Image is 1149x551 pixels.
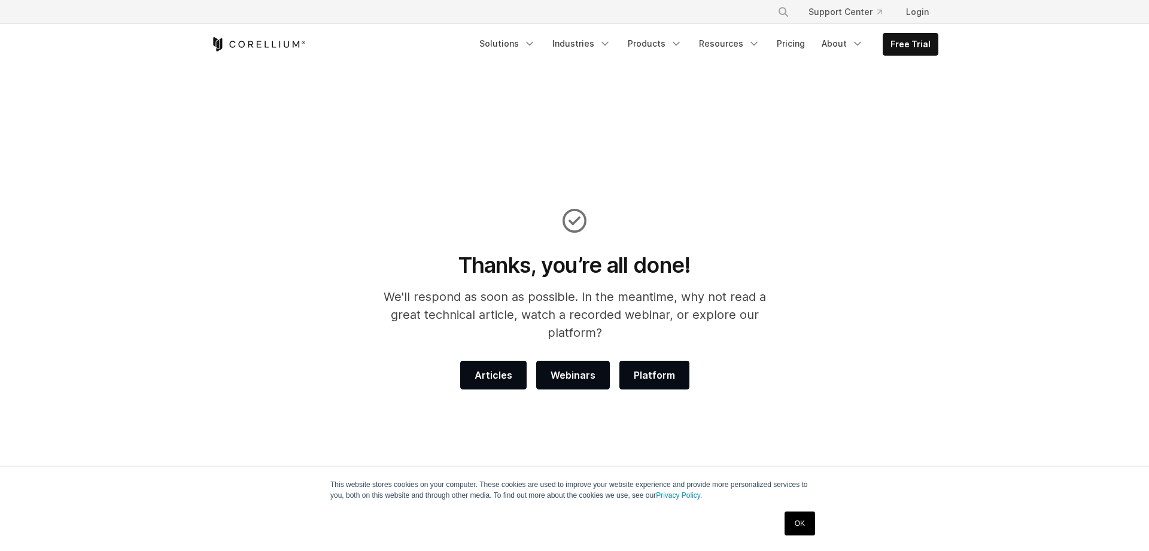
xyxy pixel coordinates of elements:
span: Webinars [551,368,595,382]
p: This website stores cookies on your computer. These cookies are used to improve your website expe... [330,479,819,501]
a: Webinars [536,361,610,389]
p: We'll respond as soon as possible. In the meantime, why not read a great technical article, watch... [367,288,782,342]
a: Products [621,33,689,54]
a: Resources [692,33,767,54]
a: Platform [619,361,689,389]
span: Articles [475,368,512,382]
a: Solutions [472,33,543,54]
a: OK [785,512,815,535]
a: Free Trial [883,34,938,55]
span: Platform [634,368,675,382]
a: About [814,33,871,54]
h1: Thanks, you’re all done! [367,252,782,278]
a: Corellium Home [211,37,306,51]
div: Navigation Menu [763,1,938,23]
a: Pricing [770,33,812,54]
div: Navigation Menu [472,33,938,56]
a: Login [896,1,938,23]
button: Search [773,1,794,23]
a: Support Center [799,1,892,23]
a: Privacy Policy. [656,491,702,500]
a: Industries [545,33,618,54]
a: Articles [460,361,527,389]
